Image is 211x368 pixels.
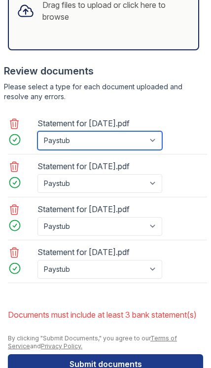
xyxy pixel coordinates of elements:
[37,115,164,131] div: Statement for [DATE].pdf
[4,64,203,78] div: Review documents
[8,305,203,325] li: Documents must include at least 3 bank statement(s)
[8,334,177,350] a: Terms of Service
[8,334,203,350] div: By clicking "Submit Documents," you agree to our and
[37,158,164,174] div: Statement for [DATE].pdf
[41,342,82,350] a: Privacy Policy.
[37,244,164,260] div: Statement for [DATE].pdf
[4,82,203,102] div: Please select a type for each document uploaded and resolve any errors.
[37,201,164,217] div: Statement for [DATE].pdf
